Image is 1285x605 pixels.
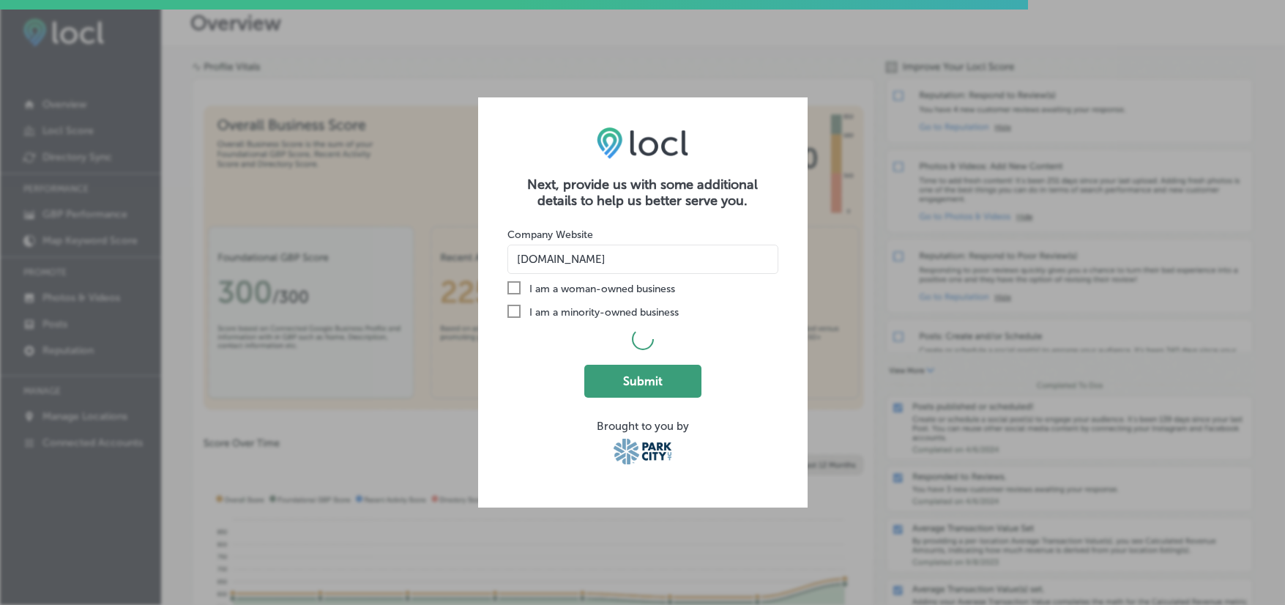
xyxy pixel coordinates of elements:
[507,177,778,209] h2: Next, provide us with some additional details to help us better serve you.
[584,365,701,398] button: Submit
[507,281,778,297] label: I am a woman-owned business
[597,127,688,159] img: LOCL logo
[507,305,778,321] label: I am a minority-owned business
[507,229,593,241] label: Company Website
[507,420,778,433] div: Brought to you by
[614,439,671,464] img: Park City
